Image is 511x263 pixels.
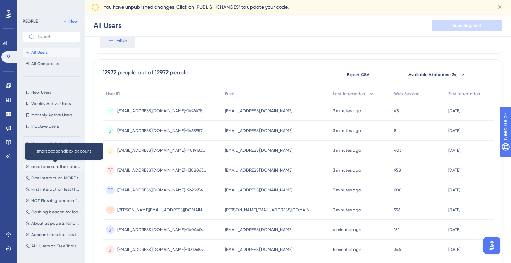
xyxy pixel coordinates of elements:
span: [EMAIL_ADDRESS][DOMAIN_NAME] [225,148,292,153]
span: ALL Users on Free Trials [31,243,76,249]
span: smartbox sandbox account [31,164,82,170]
span: [EMAIL_ADDRESS][DOMAIN_NAME] [225,108,292,114]
span: Account created less than [DATE] [31,232,82,238]
time: 3 minutes ago [333,108,361,113]
span: 403 [394,148,401,153]
button: Save Segment [432,20,502,31]
span: Available Attributes (24) [408,72,458,78]
div: 12972 people [155,68,188,77]
span: New [69,18,78,24]
span: 344 [394,247,401,252]
span: First Interaction [448,91,480,97]
button: Available Attributes (24) [380,69,494,80]
time: [DATE] [448,207,460,212]
time: 3 minutes ago [333,207,361,212]
time: [DATE] [448,148,460,153]
time: [DATE] [448,227,460,232]
time: [DATE] [448,168,460,173]
time: 4 minutes ago [333,227,361,232]
span: 43 [394,108,399,114]
span: 996 [394,207,400,213]
button: Export CSV [340,69,376,80]
time: 3 minutes ago [333,148,361,153]
time: 3 minutes ago [333,128,361,133]
span: First interaction less than [DATE] [31,187,82,192]
span: 958 [394,167,401,173]
span: [EMAIL_ADDRESS][DOMAIN_NAME] [225,247,292,252]
span: [EMAIL_ADDRESS][DOMAIN_NAME]+1308063175291176470 [117,167,206,173]
span: Filter [116,36,127,45]
button: About us page 2. landing tab. [23,219,84,228]
iframe: UserGuiding AI Assistant Launcher [481,235,502,256]
div: 12972 people [103,68,136,77]
div: PEOPLE [23,18,38,24]
span: Export CSV [347,72,369,78]
button: Upgraded their guide experience [23,140,84,148]
time: [DATE] [448,247,460,252]
time: 3 minutes ago [333,188,361,193]
span: You have unpublished changes. Click on ‘PUBLISH CHANGES’ to update your code. [104,3,289,11]
span: Need Help? [17,2,44,10]
span: [EMAIL_ADDRESS][DOMAIN_NAME]+1131268352308676547 [117,247,206,252]
button: First interaction less than [DATE] [23,151,84,160]
span: Email [225,91,236,97]
button: New Users [23,88,80,97]
button: Filter [100,34,135,48]
span: [EMAIL_ADDRESS][DOMAIN_NAME] [225,227,292,233]
span: [EMAIL_ADDRESS][DOMAIN_NAME]+1496478014886642783 [117,108,206,114]
button: First interaction less than [DATE] [23,185,84,194]
button: New [60,17,80,25]
span: All Users [31,50,48,55]
button: Inactive Users [23,122,80,131]
span: Monthly Active Users [31,112,72,118]
div: All Users [94,21,121,30]
span: [EMAIL_ADDRESS][DOMAIN_NAME] [225,167,292,173]
span: Last Interaction [333,91,365,97]
button: Weekly Active Users [23,99,80,108]
span: NOT Flashing beacon for lookbook general info + lookbook tab [31,198,82,204]
button: ALL Users on Free Trials [23,242,84,250]
span: Weekly Active Users [31,101,71,107]
time: 5 minutes ago [333,247,361,252]
span: [PERSON_NAME][EMAIL_ADDRESS][DOMAIN_NAME]+481669755992803226 [117,207,206,213]
span: [PERSON_NAME][EMAIL_ADDRESS][DOMAIN_NAME] [225,207,314,213]
span: [EMAIL_ADDRESS][DOMAIN_NAME] [225,187,292,193]
span: [EMAIL_ADDRESS][DOMAIN_NAME]+401918370175256463 [117,148,206,153]
button: All Users [23,48,80,57]
button: smartbox sandbox account [23,162,84,171]
button: NOT Flashing beacon for lookbook general info + lookbook tab [23,196,84,205]
button: Account created less than [DATE] [23,230,84,239]
span: [EMAIL_ADDRESS][DOMAIN_NAME]+962995426250720416 [117,187,206,193]
span: New Users [31,90,51,95]
span: Web Session [394,91,419,97]
span: User ID [106,91,120,97]
span: [EMAIL_ADDRESS][DOMAIN_NAME]+1465957998026295008 [117,128,206,133]
span: 8 [394,128,396,133]
span: 600 [394,187,402,193]
span: All Companies [31,61,60,67]
span: [EMAIL_ADDRESS][DOMAIN_NAME] [225,128,292,133]
time: [DATE] [448,128,460,133]
span: Flashing beacon for lookbook general info + lookbook tab [31,209,82,215]
button: Flashing beacon for lookbook general info + lookbook tab [23,208,84,216]
span: About us page 2. landing tab. [31,221,82,226]
span: First interaction MORE than [DATE] [31,175,82,181]
button: All Companies [23,59,80,68]
span: 151 [394,227,399,233]
button: Monthly Active Users [23,111,80,119]
time: [DATE] [448,108,460,113]
div: out of [138,68,153,77]
time: 3 minutes ago [333,168,361,173]
button: First interaction MORE than [DATE] [23,174,84,182]
input: Search [37,34,74,39]
span: [EMAIL_ADDRESS][DOMAIN_NAME]+1404404036102259725 [117,227,206,233]
span: Save Segment [452,23,482,28]
span: Inactive Users [31,124,59,129]
time: [DATE] [448,188,460,193]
